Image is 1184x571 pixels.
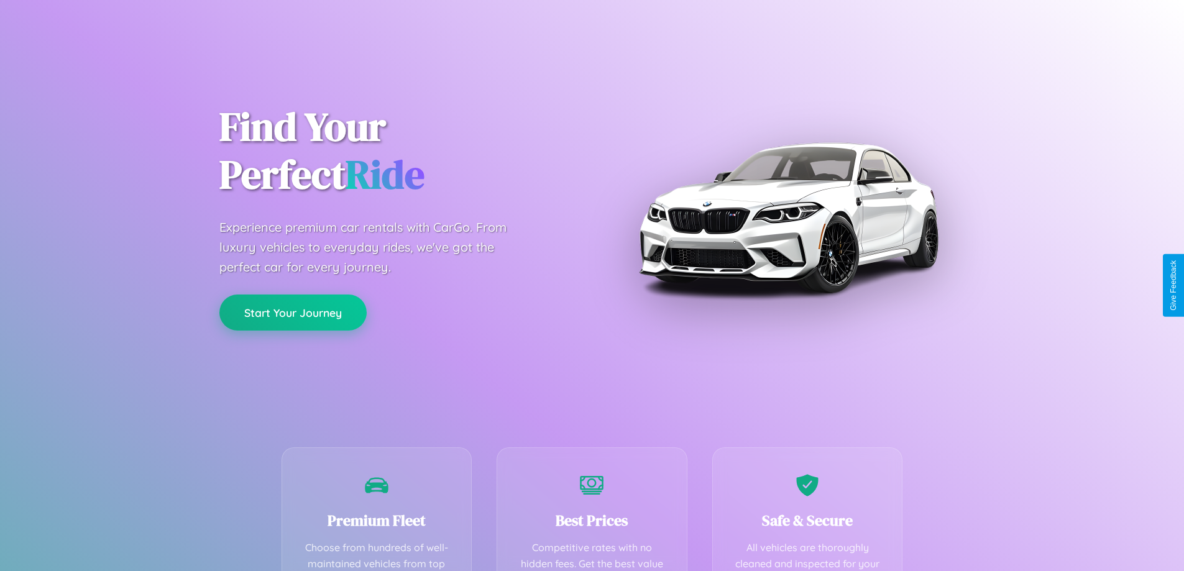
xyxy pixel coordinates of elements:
h1: Find Your Perfect [219,103,574,199]
h3: Premium Fleet [301,510,453,531]
img: Premium BMW car rental vehicle [633,62,943,373]
p: Experience premium car rentals with CarGo. From luxury vehicles to everyday rides, we've got the ... [219,217,530,277]
h3: Safe & Secure [732,510,884,531]
div: Give Feedback [1169,260,1178,311]
h3: Best Prices [516,510,668,531]
button: Start Your Journey [219,295,367,331]
span: Ride [346,147,424,201]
